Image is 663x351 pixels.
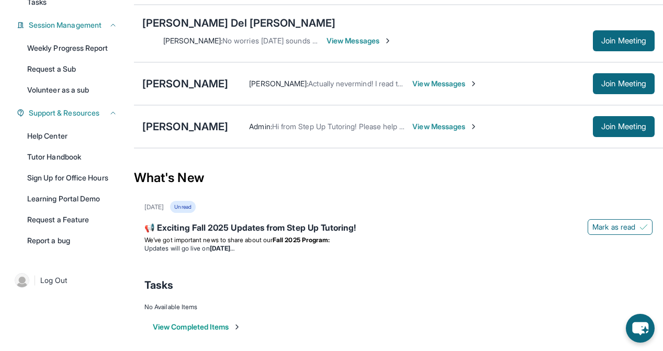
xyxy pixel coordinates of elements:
button: Mark as read [588,219,653,235]
img: user-img [15,273,29,288]
span: Support & Resources [29,108,99,118]
span: Tasks [144,278,173,292]
span: No worries [DATE] sounds good that you for letting me know. [222,36,425,45]
span: Mark as read [592,222,635,232]
div: [DATE] [144,203,164,211]
a: Request a Sub [21,60,123,78]
a: Weekly Progress Report [21,39,123,58]
span: Actually nevermind! I read the times wrong, 4pm should be fine :) [308,79,524,88]
span: View Messages [412,121,478,132]
span: Join Meeting [601,81,646,87]
a: Learning Portal Demo [21,189,123,208]
a: Tutor Handbook [21,148,123,166]
button: Session Management [25,20,117,30]
span: Log Out [40,275,68,286]
div: Unread [170,201,195,213]
div: [PERSON_NAME] [142,76,228,91]
a: |Log Out [10,269,123,292]
div: No Available Items [144,303,653,311]
a: Volunteer as a sub [21,81,123,99]
button: View Completed Items [153,322,241,332]
li: Updates will go live on [144,244,653,253]
button: Support & Resources [25,108,117,118]
a: Help Center [21,127,123,145]
span: View Messages [327,36,392,46]
span: We’ve got important news to share about our [144,236,273,244]
div: [PERSON_NAME] Del [PERSON_NAME] [142,16,335,30]
span: | [33,274,36,287]
div: 📢 Exciting Fall 2025 Updates from Step Up Tutoring! [144,221,653,236]
strong: Fall 2025 Program: [273,236,330,244]
span: Join Meeting [601,123,646,130]
button: chat-button [626,314,655,343]
img: Chevron-Right [469,122,478,131]
img: Chevron-Right [469,80,478,88]
img: Mark as read [639,223,648,231]
strong: [DATE] [210,244,234,252]
span: Join Meeting [601,38,646,44]
a: Report a bug [21,231,123,250]
button: Join Meeting [593,73,655,94]
a: Sign Up for Office Hours [21,168,123,187]
span: Session Management [29,20,102,30]
span: View Messages [412,78,478,89]
a: Request a Feature [21,210,123,229]
button: Join Meeting [593,30,655,51]
div: [PERSON_NAME] [142,119,228,134]
img: Chevron-Right [384,37,392,45]
span: [PERSON_NAME] : [163,36,222,45]
div: What's New [134,155,663,201]
span: [PERSON_NAME] : [249,79,308,88]
span: Admin : [249,122,272,131]
button: Join Meeting [593,116,655,137]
